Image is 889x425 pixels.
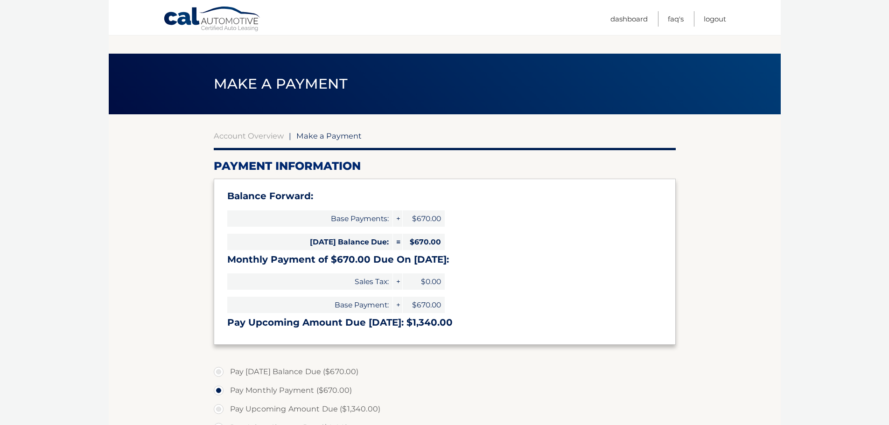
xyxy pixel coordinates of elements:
span: Base Payments: [227,210,392,227]
span: Make a Payment [296,131,362,140]
span: | [289,131,291,140]
label: Pay Monthly Payment ($670.00) [214,381,676,400]
label: Pay Upcoming Amount Due ($1,340.00) [214,400,676,418]
a: Logout [704,11,726,27]
a: Cal Automotive [163,6,261,33]
span: = [393,234,402,250]
span: + [393,273,402,290]
span: Make a Payment [214,75,348,92]
span: $670.00 [403,234,445,250]
span: + [393,297,402,313]
h3: Pay Upcoming Amount Due [DATE]: $1,340.00 [227,317,662,328]
span: $670.00 [403,210,445,227]
span: Base Payment: [227,297,392,313]
span: + [393,210,402,227]
span: Sales Tax: [227,273,392,290]
span: [DATE] Balance Due: [227,234,392,250]
h3: Monthly Payment of $670.00 Due On [DATE]: [227,254,662,265]
a: Account Overview [214,131,284,140]
span: $670.00 [403,297,445,313]
span: $0.00 [403,273,445,290]
a: Dashboard [610,11,648,27]
h3: Balance Forward: [227,190,662,202]
label: Pay [DATE] Balance Due ($670.00) [214,362,676,381]
a: FAQ's [668,11,684,27]
h2: Payment Information [214,159,676,173]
